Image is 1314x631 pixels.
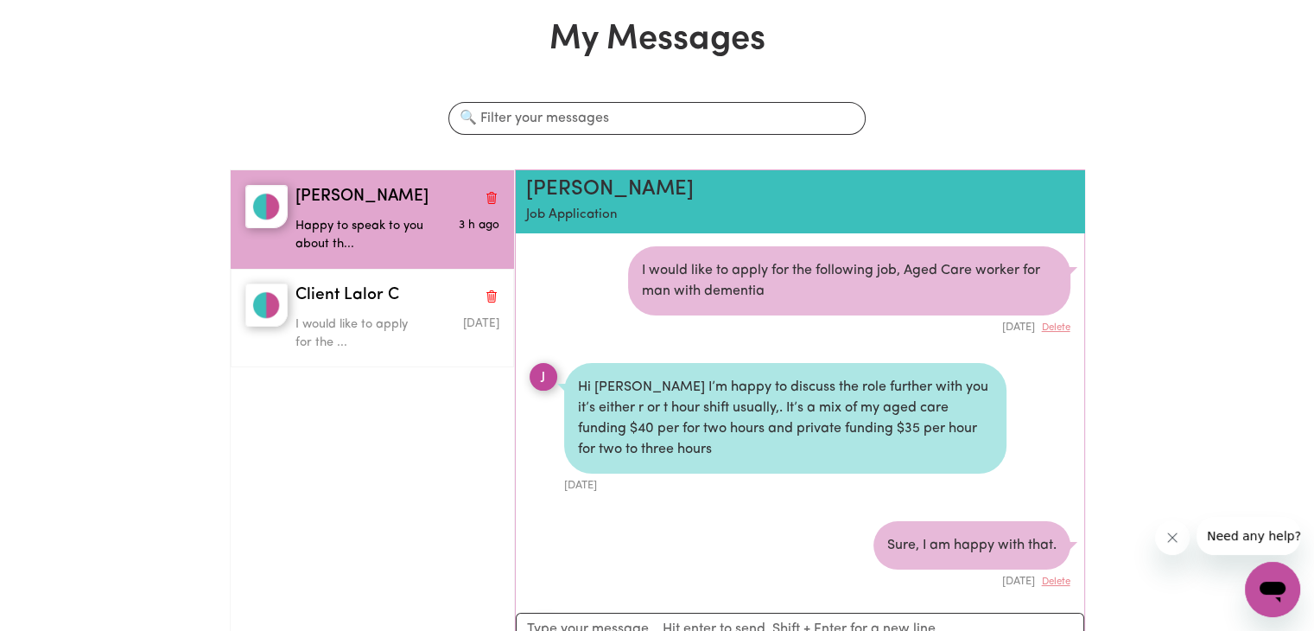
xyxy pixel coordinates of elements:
[873,521,1070,570] div: Sure, I am happy with that.
[295,315,431,353] p: I would like to apply for the ...
[230,19,1085,61] h1: My Messages
[1245,562,1300,617] iframe: Button to launch messaging window
[245,284,288,327] img: Client Lalor C
[484,186,499,208] button: Delete conversation
[231,269,514,367] button: Client Lalor CClient Lalor CDelete conversationI would like to apply for the ...Message sent on A...
[295,185,428,210] span: [PERSON_NAME]
[458,220,498,231] span: Message sent on September 0, 2025
[10,12,105,26] span: Need any help?
[484,284,499,307] button: Delete conversation
[1197,517,1300,555] iframe: Message from company
[1042,321,1070,335] button: Delete
[873,570,1070,590] div: [DATE]
[628,246,1070,315] div: I would like to apply for the following job, Aged Care worker for man with dementia
[295,217,431,254] p: Happy to speak to you about th...
[1155,520,1190,555] iframe: Close message
[628,315,1070,335] div: [DATE]
[564,474,1006,494] div: [DATE]
[526,206,982,226] p: Job Application
[1042,575,1070,590] button: Delete
[245,185,288,228] img: James K
[530,363,557,391] div: J
[448,102,866,135] input: 🔍 Filter your messages
[526,177,982,202] h2: [PERSON_NAME]
[564,363,1006,474] div: Hi [PERSON_NAME] I’m happy to discuss the role further with you it’s either r or t hour shift usu...
[462,318,498,329] span: Message sent on August 0, 2025
[231,170,514,269] button: James K[PERSON_NAME]Delete conversationHappy to speak to you about th...Message sent on September...
[295,284,399,309] span: Client Lalor C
